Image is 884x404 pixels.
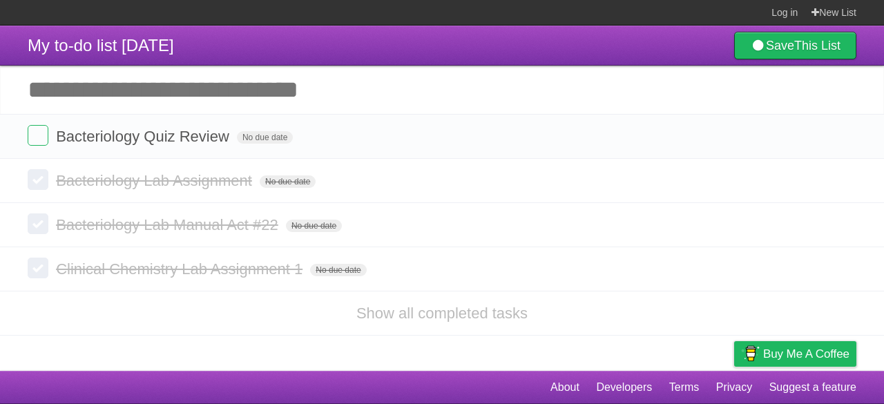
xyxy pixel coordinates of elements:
span: No due date [260,175,316,188]
a: Privacy [716,374,752,401]
a: Buy me a coffee [734,341,856,367]
label: Done [28,213,48,234]
span: Clinical Chemistry Lab Assignment 1 [56,260,306,278]
span: Buy me a coffee [763,342,849,366]
b: This List [794,39,840,52]
img: Buy me a coffee [741,342,760,365]
span: My to-do list [DATE] [28,36,174,55]
label: Done [28,258,48,278]
span: No due date [286,220,342,232]
a: Terms [669,374,700,401]
span: No due date [237,131,293,144]
a: Suggest a feature [769,374,856,401]
a: About [550,374,579,401]
a: Show all completed tasks [356,305,528,322]
span: Bacteriology Lab Manual Act #22 [56,216,282,233]
a: Developers [596,374,652,401]
label: Done [28,125,48,146]
span: Bacteriology Lab Assignment [56,172,256,189]
span: No due date [310,264,366,276]
label: Done [28,169,48,190]
span: Bacteriology Quiz Review [56,128,233,145]
a: SaveThis List [734,32,856,59]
